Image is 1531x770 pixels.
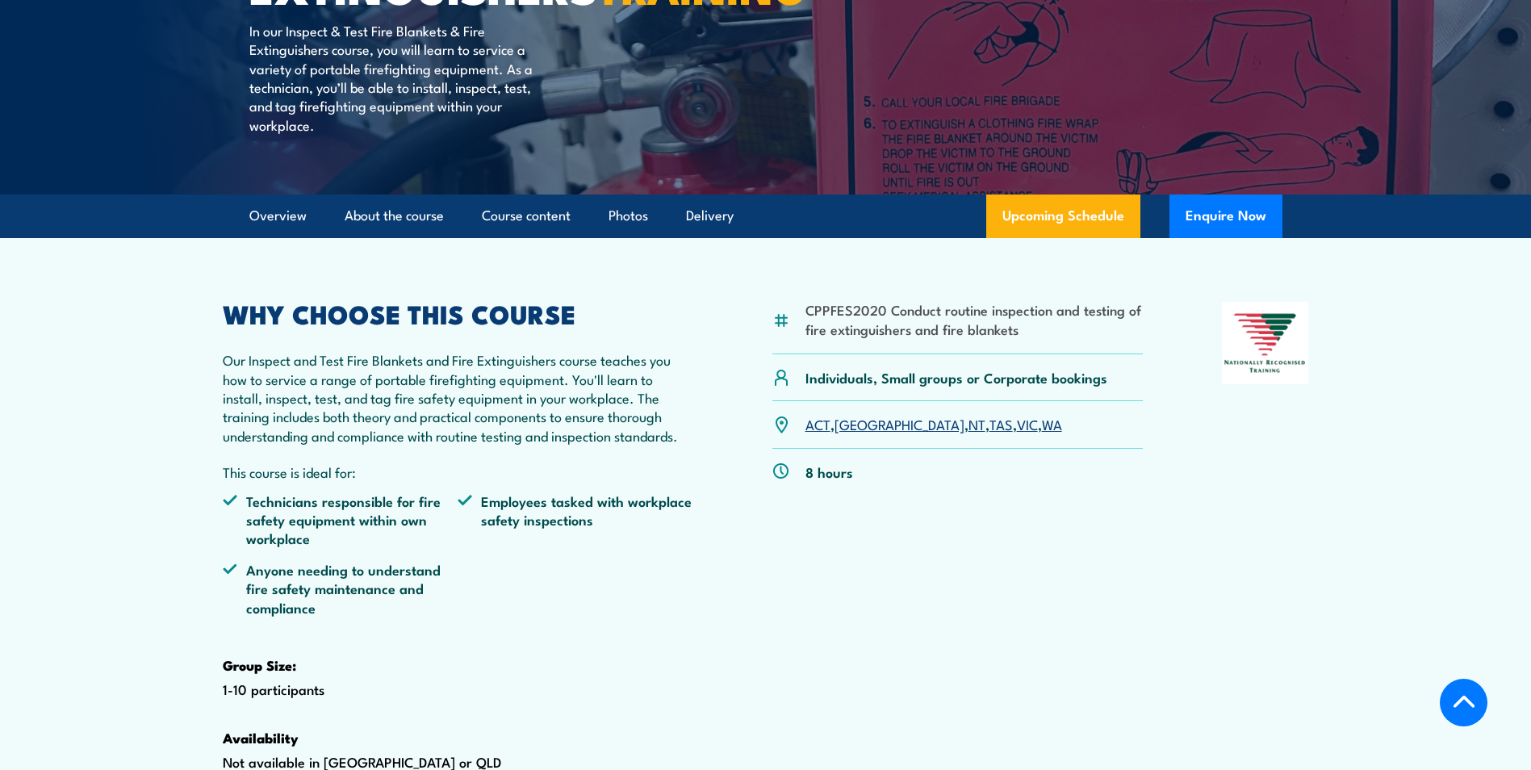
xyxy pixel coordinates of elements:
button: Enquire Now [1169,195,1282,238]
p: In our Inspect & Test Fire Blankets & Fire Extinguishers course, you will learn to service a vari... [249,21,544,134]
a: TAS [989,414,1013,433]
a: Overview [249,195,307,237]
img: Nationally Recognised Training logo. [1222,302,1309,384]
a: NT [968,414,985,433]
a: Course content [482,195,571,237]
p: Individuals, Small groups or Corporate bookings [805,368,1107,387]
a: Upcoming Schedule [986,195,1140,238]
li: CPPFES2020 Conduct routine inspection and testing of fire extinguishers and fire blankets [805,300,1144,338]
p: This course is ideal for: [223,462,694,481]
p: , , , , , [805,415,1062,433]
a: ACT [805,414,830,433]
strong: Group Size: [223,655,296,676]
a: About the course [345,195,444,237]
li: Anyone needing to understand fire safety maintenance and compliance [223,560,458,617]
a: VIC [1017,414,1038,433]
li: Technicians responsible for fire safety equipment within own workplace [223,492,458,548]
a: WA [1042,414,1062,433]
strong: Availability [223,727,299,748]
a: Photos [609,195,648,237]
h2: WHY CHOOSE THIS COURSE [223,302,694,324]
p: Our Inspect and Test Fire Blankets and Fire Extinguishers course teaches you how to service a ran... [223,350,694,445]
p: 8 hours [805,462,853,481]
a: [GEOGRAPHIC_DATA] [835,414,964,433]
li: Employees tasked with workplace safety inspections [458,492,693,548]
a: Delivery [686,195,734,237]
